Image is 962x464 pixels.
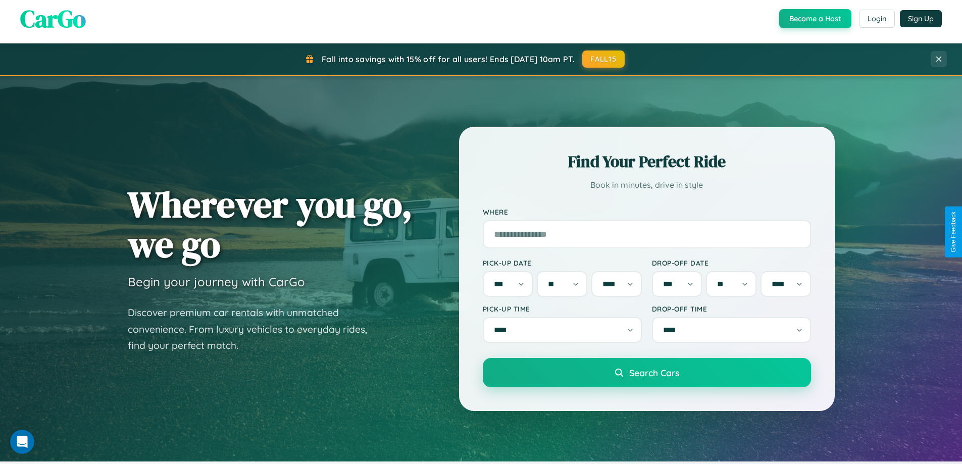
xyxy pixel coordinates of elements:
h3: Begin your journey with CarGo [128,274,305,289]
iframe: Intercom live chat [10,430,34,454]
p: Discover premium car rentals with unmatched convenience. From luxury vehicles to everyday rides, ... [128,304,380,354]
label: Where [483,208,811,216]
button: Sign Up [900,10,942,27]
button: Become a Host [779,9,851,28]
h2: Find Your Perfect Ride [483,150,811,173]
label: Pick-up Date [483,259,642,267]
span: Fall into savings with 15% off for all users! Ends [DATE] 10am PT. [322,54,575,64]
label: Drop-off Time [652,304,811,313]
label: Pick-up Time [483,304,642,313]
p: Book in minutes, drive in style [483,178,811,192]
label: Drop-off Date [652,259,811,267]
span: Search Cars [629,367,679,378]
button: FALL15 [582,50,625,68]
h1: Wherever you go, we go [128,184,413,264]
button: Login [859,10,895,28]
div: Give Feedback [950,212,957,252]
button: Search Cars [483,358,811,387]
span: CarGo [20,2,86,35]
